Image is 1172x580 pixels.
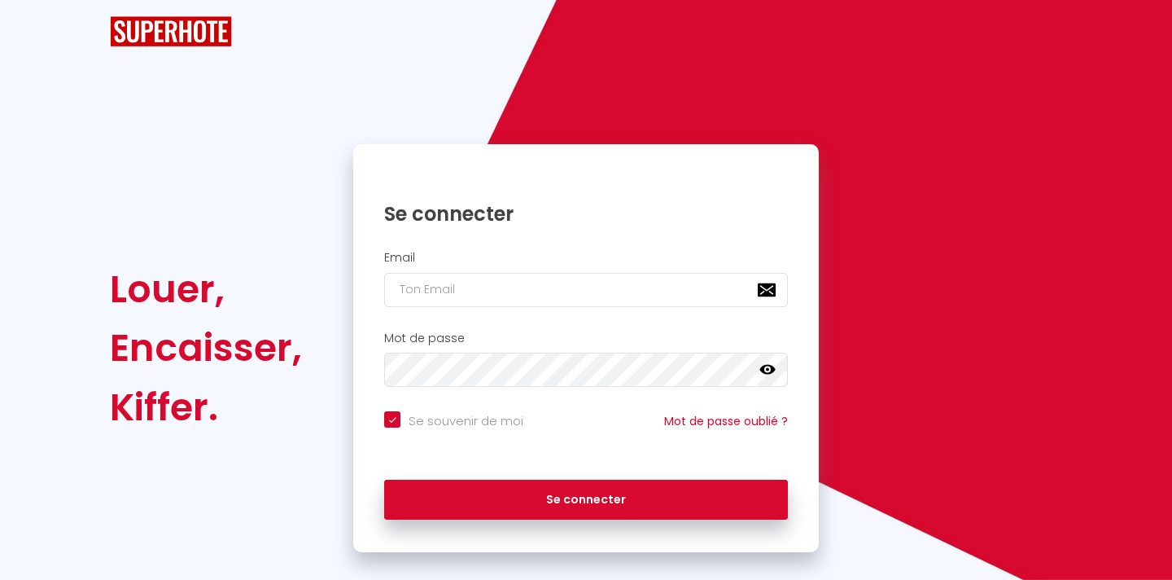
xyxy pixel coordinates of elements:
[384,332,788,345] h2: Mot de passe
[110,16,232,46] img: SuperHote logo
[384,251,788,265] h2: Email
[664,413,788,429] a: Mot de passe oublié ?
[110,378,302,437] div: Kiffer.
[384,201,788,226] h1: Se connecter
[384,273,788,307] input: Ton Email
[384,480,788,521] button: Se connecter
[110,319,302,377] div: Encaisser,
[110,260,302,319] div: Louer,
